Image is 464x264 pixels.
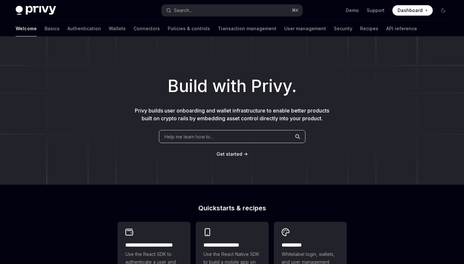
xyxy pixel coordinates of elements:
span: ⌘ K [292,8,299,13]
a: Security [334,21,352,36]
a: Get started [217,151,242,157]
a: Demo [346,7,359,14]
span: Dashboard [398,7,423,14]
a: User management [284,21,326,36]
button: Toggle dark mode [438,5,448,16]
h2: Quickstarts & recipes [118,205,347,211]
h1: Build with Privy. [10,73,454,99]
a: Welcome [16,21,37,36]
span: Help me learn how to… [164,133,214,140]
button: Open search [162,5,302,16]
a: Recipes [360,21,378,36]
a: API reference [386,21,417,36]
a: Connectors [134,21,160,36]
span: Privy builds user onboarding and wallet infrastructure to enable better products built on crypto ... [135,107,329,122]
a: Authentication [67,21,101,36]
a: Wallets [109,21,126,36]
a: Policies & controls [168,21,210,36]
a: Dashboard [392,5,433,16]
div: Search... [174,7,192,14]
a: Basics [45,21,60,36]
a: Transaction management [218,21,276,36]
img: dark logo [16,6,56,15]
a: Support [367,7,385,14]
